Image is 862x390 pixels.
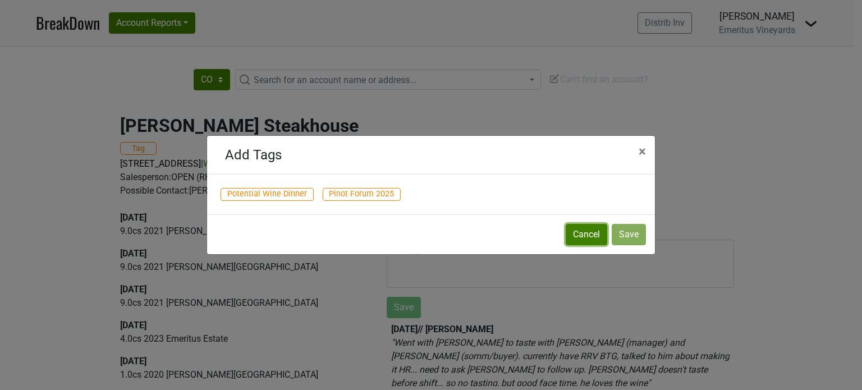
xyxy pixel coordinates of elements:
[323,188,401,201] span: Pinot Forum 2025
[639,144,646,159] span: ×
[566,224,607,245] button: Cancel
[612,224,646,245] button: Save
[221,188,314,201] span: Potential Wine Dinner
[225,145,282,165] div: Add Tags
